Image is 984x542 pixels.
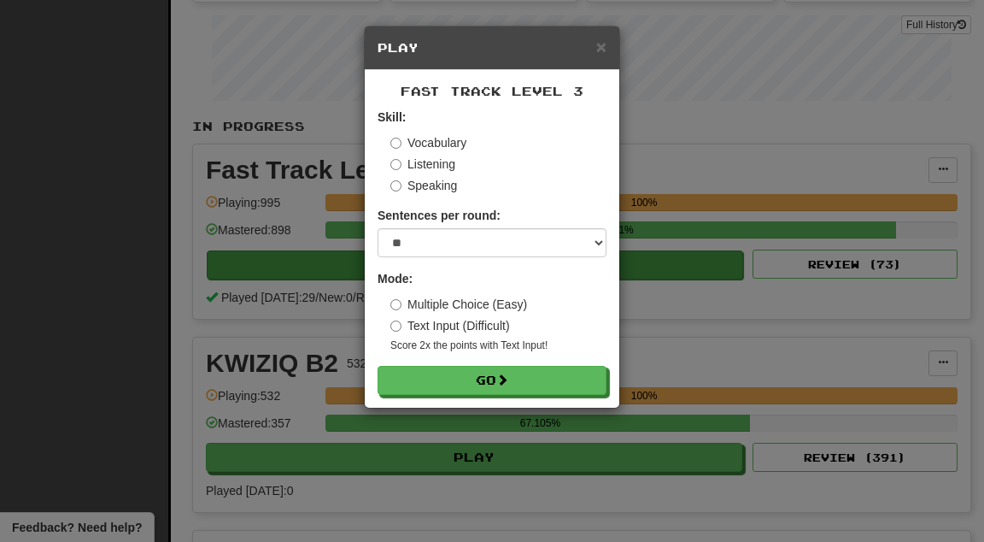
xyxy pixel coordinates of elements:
[390,177,457,194] label: Speaking
[378,39,606,56] h5: Play
[390,317,510,334] label: Text Input (Difficult)
[390,299,401,310] input: Multiple Choice (Easy)
[390,339,606,353] small: Score 2x the points with Text Input !
[378,272,413,286] strong: Mode:
[390,138,401,149] input: Vocabulary
[378,110,406,124] strong: Skill:
[596,37,606,56] span: ×
[390,321,401,332] input: Text Input (Difficult)
[390,296,527,313] label: Multiple Choice (Easy)
[390,156,455,173] label: Listening
[390,159,401,170] input: Listening
[378,207,501,224] label: Sentences per round:
[390,134,466,151] label: Vocabulary
[378,366,606,395] button: Go
[401,84,583,98] span: Fast Track Level 3
[390,180,401,191] input: Speaking
[596,38,606,56] button: Close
